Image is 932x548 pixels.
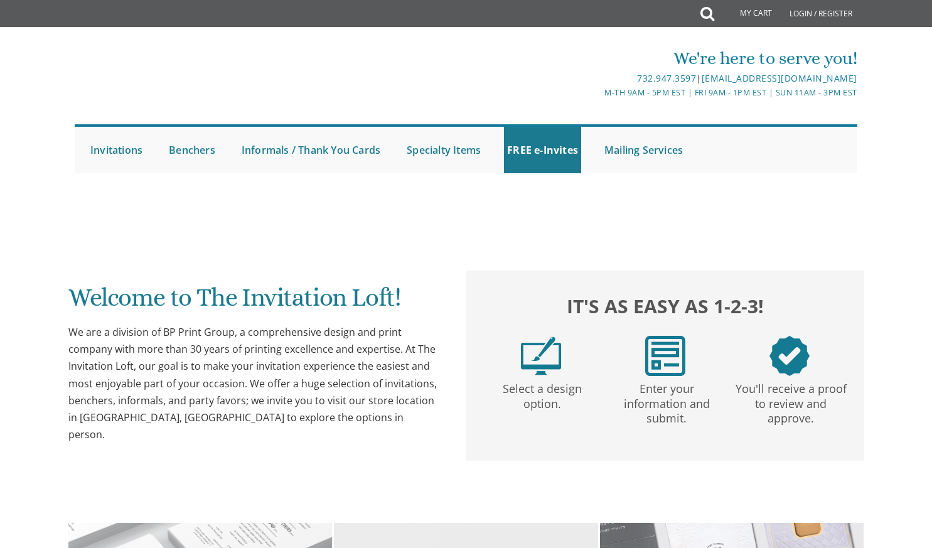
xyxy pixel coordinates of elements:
[166,127,218,173] a: Benchers
[731,376,850,426] p: You'll receive a proof to review and approve.
[336,71,857,86] div: |
[404,127,484,173] a: Specialty Items
[68,284,441,321] h1: Welcome to The Invitation Loft!
[601,127,686,173] a: Mailing Services
[521,336,561,376] img: step1.png
[479,292,852,320] h2: It's as easy as 1-2-3!
[238,127,383,173] a: Informals / Thank You Cards
[637,72,696,84] a: 732.947.3597
[645,336,685,376] img: step2.png
[769,336,810,376] img: step3.png
[504,127,581,173] a: FREE e-Invites
[607,376,726,426] p: Enter your information and submit.
[68,324,441,443] div: We are a division of BP Print Group, a comprehensive design and print company with more than 30 y...
[713,1,781,26] a: My Cart
[336,46,857,71] div: We're here to serve you!
[87,127,146,173] a: Invitations
[483,376,602,412] p: Select a design option.
[336,86,857,99] div: M-Th 9am - 5pm EST | Fri 9am - 1pm EST | Sun 11am - 3pm EST
[702,72,857,84] a: [EMAIL_ADDRESS][DOMAIN_NAME]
